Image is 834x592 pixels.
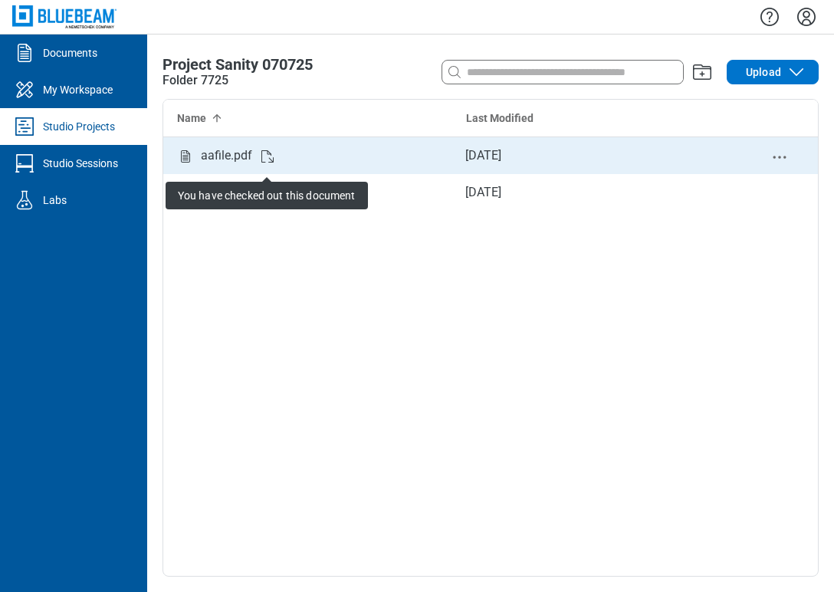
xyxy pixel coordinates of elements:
[727,60,819,84] button: Upload
[12,151,37,176] svg: Studio Sessions
[12,77,37,102] svg: My Workspace
[690,60,714,84] button: Add
[177,112,206,124] span: Name
[465,140,501,171] div: [DATE]
[466,112,534,124] span: Last Modified
[201,140,252,171] div: aafile.pdf
[201,177,249,208] div: CFile.pdf
[43,156,118,171] div: Studio Sessions
[12,5,117,28] img: Bluebeam, Inc.
[163,71,228,90] div: Folder 7725
[794,4,819,30] button: Settings
[12,41,37,65] svg: Documents
[12,188,37,212] svg: Labs
[43,192,67,208] div: Labs
[43,119,115,134] div: Studio Projects
[43,82,113,97] div: My Workspace
[163,55,313,74] span: Project Sanity 070725
[770,148,789,166] button: delete-context-menu
[12,114,37,139] svg: Studio Projects
[465,177,501,208] div: [DATE]
[746,64,781,80] span: Upload
[43,45,97,61] div: Documents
